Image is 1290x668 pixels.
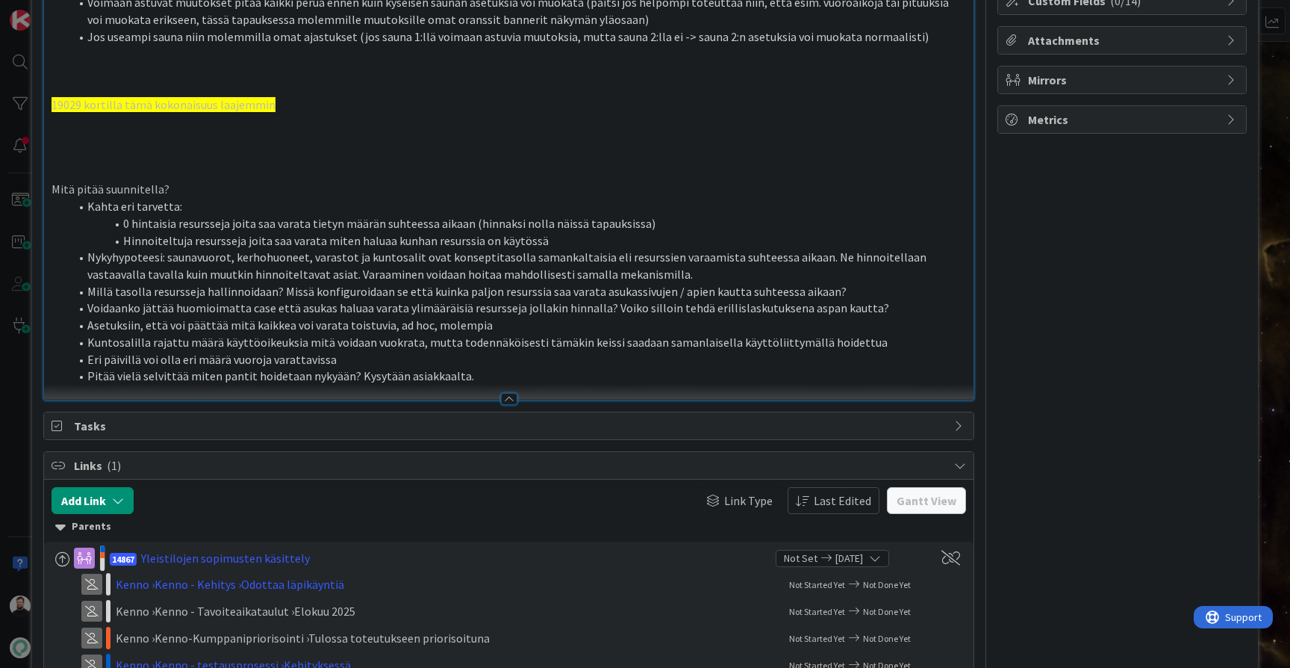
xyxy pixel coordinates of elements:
li: Kuntosalilla rajattu määrä käyttöoikeuksia mitä voidaan vuokrata, mutta todennäköisesti tämäkin k... [69,334,966,351]
span: Link Type [724,492,773,510]
li: Voidaanko jättää huomioimatta case että asukas haluaa varata ylimääräisiä resursseja jollakin hin... [69,300,966,317]
div: Parents [55,519,962,535]
div: Kenno › Kenno-Kumppanipriorisointi › Tulossa toteutukseen priorisoituna [116,629,504,647]
span: Not Done Yet [863,633,911,644]
li: Pitää vielä selvittää miten pantit hoidetaan nykyään? Kysytään asiakkaalta. [69,368,966,385]
span: Links [74,457,947,474]
span: Tasks [74,417,947,435]
span: Not Started Yet [789,579,845,590]
div: Kenno › Kenno - Kehitys › Odottaa läpikäyntiä [116,575,504,593]
span: Not Started Yet [789,606,845,617]
span: 14867 [110,553,137,566]
span: [DATE] [835,551,863,566]
span: Last Edited [814,492,871,510]
li: Jos useampi sauna niin molemmilla omat ajastukset (jos sauna 1:llä voimaan astuvia muutoksia, mut... [69,28,966,46]
div: Kenno › Kenno - Tavoiteaikataulut › Elokuu 2025 [116,602,504,620]
span: Support [31,2,68,20]
span: ( 1 ) [107,458,121,473]
li: Hinnoiteltuja resursseja joita saa varata miten haluaa kunhan resurssia on käytössä [69,232,966,250]
span: Attachments [1028,31,1219,49]
span: Not Set [784,551,817,566]
span: Not Done Yet [863,579,911,590]
button: Gantt View [887,487,966,514]
li: Eri päivillä voi olla eri määrä vuoroja varattavissa [69,351,966,368]
button: Last Edited [788,487,879,514]
li: 0 hintaisia resursseja joita saa varata tietyn määrän suhteessa aikaan (hinnaksi nolla näissä tap... [69,215,966,232]
span: Metrics [1028,111,1219,129]
span: Not Done Yet [863,606,911,617]
li: Nykyhypoteesi: saunavuorot, kerhohuoneet, varastot ja kuntosalit ovat konseptitasolla samankaltai... [69,249,966,282]
p: Mitä pitää suunnitella? [52,181,966,198]
li: Kahta eri tarvetta: [69,198,966,215]
li: Millä tasolla resursseja hallinnoidaan? Missä konfiguroidaan se että kuinka paljon resurssia saa ... [69,283,966,300]
span: Not Started Yet [789,633,845,644]
div: Yleistilojen sopimusten käsittely [141,549,310,567]
span: Mirrors [1028,71,1219,89]
button: Add Link [52,487,134,514]
span: 19029 kortilla tämä kokonaisuus laajemmin [52,97,275,112]
li: Asetuksiin, että voi päättää mitä kaikkea voi varata toistuvia, ad hoc, molempia [69,317,966,334]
